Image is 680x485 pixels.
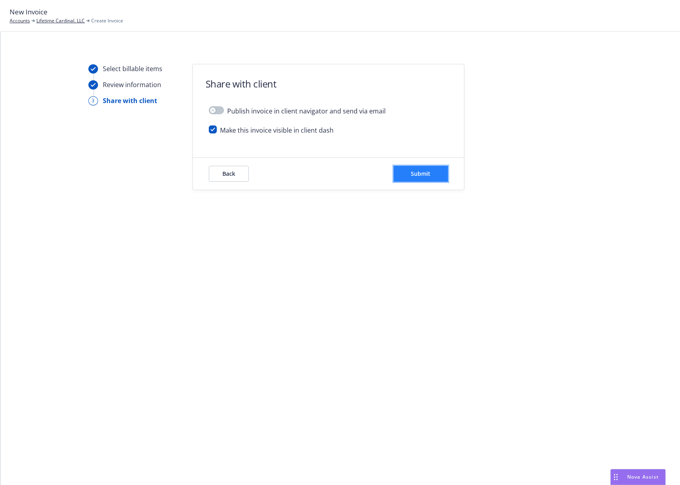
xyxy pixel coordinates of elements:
[610,469,666,485] button: Nova Assist
[10,7,48,17] span: New Invoice
[209,166,249,182] button: Back
[220,125,334,135] span: Make this invoice visible in client dash
[88,96,98,105] div: 3
[103,96,157,105] div: Share with client
[411,170,430,177] span: Submit
[206,77,277,90] h1: Share with client
[222,170,235,177] span: Back
[227,106,386,116] span: Publish invoice in client navigator and send via email
[103,64,162,74] div: Select billable items
[36,17,85,24] a: Lifetime Cardinal, LLC
[627,473,659,480] span: Nova Assist
[10,17,30,24] a: Accounts
[91,17,123,24] span: Create Invoice
[611,469,621,485] div: Drag to move
[394,166,448,182] button: Submit
[103,80,161,89] div: Review information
